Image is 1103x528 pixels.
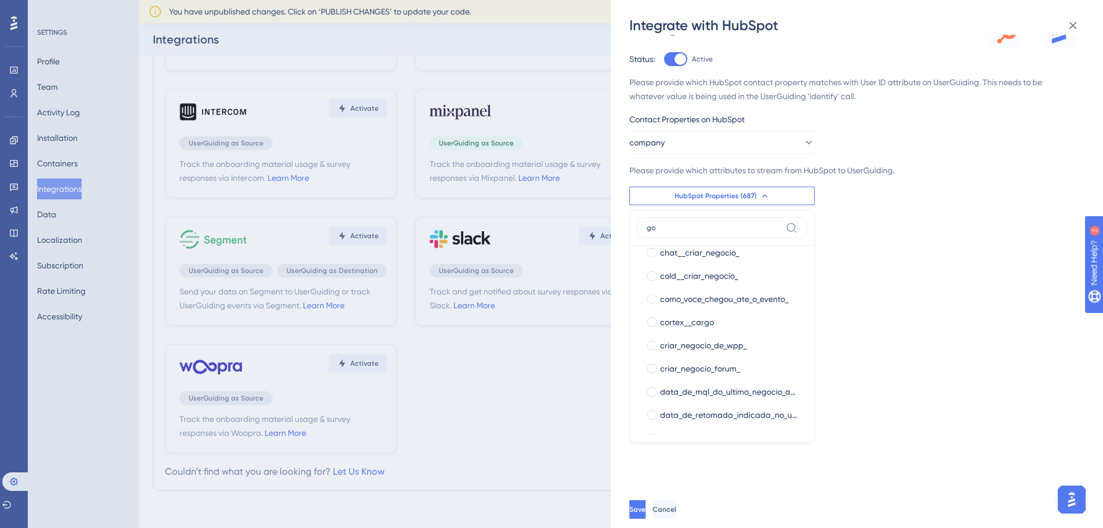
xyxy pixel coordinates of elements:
div: Please provide which HubSpot contact property matches with User ID attribute on UserGuiding. This... [629,75,1078,103]
span: criar_negocio_forum_ [660,362,741,376]
span: cortex__cargo [660,315,714,329]
div: 2 [80,6,84,15]
span: company [629,136,665,150]
div: Please provide which attributes to stream from HubSpot to UserGuiding. [629,163,1078,177]
div: Status: [629,52,655,66]
span: data_de_mql_do_ultimo_negocio_associado [660,385,798,399]
span: criar_negocio_de_wpp_ [660,338,747,352]
button: HubSpot Properties (687) [629,187,815,205]
span: HubSpot Properties (687) [675,191,757,201]
span: detalhamento_do_motivo_de_perdido_do_ultimo_negocio_associado [660,431,798,445]
span: Active [692,54,713,64]
span: Save [629,505,646,514]
input: Type the value [647,223,781,232]
button: Save [629,500,646,519]
span: cold__criar_negocio_ [660,269,738,283]
span: chat__criar_negocio_ [660,246,739,260]
span: como_voce_chegou_ate_o_evento_ [660,292,789,306]
button: company [629,131,815,154]
div: Integrate with HubSpot [629,16,1087,35]
span: Contact Properties on HubSpot [629,112,745,126]
button: Cancel [653,500,676,519]
span: Cancel [653,505,676,514]
span: Need Help? [27,3,72,17]
iframe: UserGuiding AI Assistant Launcher [1054,482,1089,517]
span: data_de_retomada_indicada_no_ultimo_negocio_associado [660,408,798,422]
